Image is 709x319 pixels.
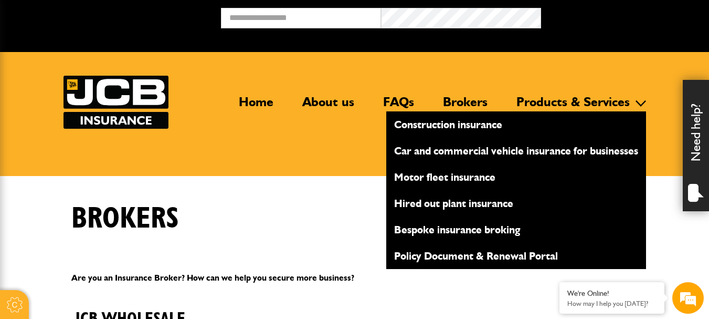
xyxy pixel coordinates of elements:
a: Construction insurance [386,116,646,133]
a: FAQs [375,94,422,118]
a: Car and commercial vehicle insurance for businesses [386,142,646,160]
textarea: Type your message and hit 'Enter' [14,190,192,227]
div: We're Online! [567,289,657,298]
a: About us [294,94,362,118]
a: Bespoke insurance broking [386,221,646,239]
div: Need help? [683,80,709,211]
p: Are you an Insurance Broker? How can we help you secure more business? [71,271,638,285]
a: Motor fleet insurance [386,168,646,186]
h1: Brokers [71,201,179,236]
p: How may I help you today? [567,300,657,307]
a: Policy Document & Renewal Portal [386,247,646,265]
a: Home [231,94,281,118]
a: Hired out plant insurance [386,194,646,212]
a: JCB Insurance Services [64,76,168,129]
div: Chat with us now [55,59,176,73]
div: Minimize live chat window [172,5,197,30]
input: Enter your last name [14,97,192,120]
a: Products & Services [509,94,638,118]
img: JCB Insurance Services logo [64,76,168,129]
img: d_20077148190_company_1631870298795_20077148190 [18,58,44,73]
button: Broker Login [541,8,701,24]
input: Enter your phone number [14,159,192,182]
input: Enter your email address [14,128,192,151]
em: Start Chat [143,246,191,261]
a: Brokers [435,94,495,118]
